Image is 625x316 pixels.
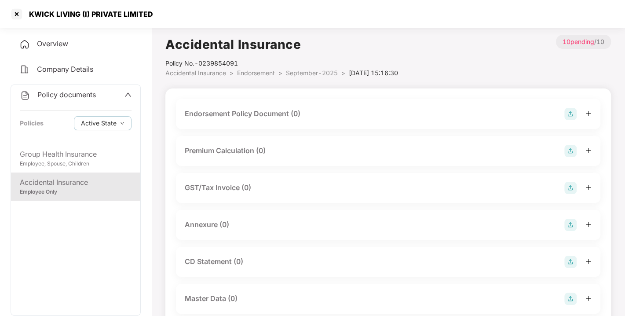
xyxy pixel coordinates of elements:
div: Policies [20,118,44,128]
img: svg+xml;base64,PHN2ZyB4bWxucz0iaHR0cDovL3d3dy53My5vcmcvMjAwMC9zdmciIHdpZHRoPSIyOCIgaGVpZ2h0PSIyOC... [564,182,577,194]
span: plus [585,147,592,154]
span: Endorsement [237,69,275,77]
div: Group Health Insurance [20,149,132,160]
span: up [124,91,132,98]
span: September-2025 [286,69,338,77]
button: Active Statedown [74,116,132,130]
span: Company Details [37,65,93,73]
div: Policy No.- 0239854091 [165,59,398,68]
div: Master Data (0) [185,293,238,304]
img: svg+xml;base64,PHN2ZyB4bWxucz0iaHR0cDovL3d3dy53My5vcmcvMjAwMC9zdmciIHdpZHRoPSIyOCIgaGVpZ2h0PSIyOC... [564,108,577,120]
img: svg+xml;base64,PHN2ZyB4bWxucz0iaHR0cDovL3d3dy53My5vcmcvMjAwMC9zdmciIHdpZHRoPSIyOCIgaGVpZ2h0PSIyOC... [564,256,577,268]
img: svg+xml;base64,PHN2ZyB4bWxucz0iaHR0cDovL3d3dy53My5vcmcvMjAwMC9zdmciIHdpZHRoPSIyNCIgaGVpZ2h0PSIyNC... [19,39,30,50]
span: Active State [81,118,117,128]
span: > [341,69,345,77]
span: plus [585,258,592,265]
img: svg+xml;base64,PHN2ZyB4bWxucz0iaHR0cDovL3d3dy53My5vcmcvMjAwMC9zdmciIHdpZHRoPSIyOCIgaGVpZ2h0PSIyOC... [564,293,577,305]
span: plus [585,221,592,228]
div: Employee, Spouse, Children [20,160,132,168]
span: Accidental Insurance [165,69,226,77]
span: Policy documents [37,90,96,99]
img: svg+xml;base64,PHN2ZyB4bWxucz0iaHR0cDovL3d3dy53My5vcmcvMjAwMC9zdmciIHdpZHRoPSIyOCIgaGVpZ2h0PSIyOC... [564,219,577,231]
div: Accidental Insurance [20,177,132,188]
div: Employee Only [20,188,132,196]
span: Overview [37,39,68,48]
span: plus [585,184,592,191]
span: 10 pending [563,38,594,45]
div: KWICK LIVING (I) PRIVATE LIMITED [24,10,153,18]
span: > [278,69,282,77]
h1: Accidental Insurance [165,35,398,54]
span: down [120,121,124,126]
img: svg+xml;base64,PHN2ZyB4bWxucz0iaHR0cDovL3d3dy53My5vcmcvMjAwMC9zdmciIHdpZHRoPSIyNCIgaGVpZ2h0PSIyNC... [19,64,30,75]
div: Annexure (0) [185,219,229,230]
span: [DATE] 15:16:30 [349,69,398,77]
div: GST/Tax Invoice (0) [185,182,251,193]
span: plus [585,110,592,117]
span: > [230,69,234,77]
p: / 10 [556,35,611,49]
span: plus [585,295,592,301]
div: Endorsement Policy Document (0) [185,108,300,119]
div: CD Statement (0) [185,256,243,267]
img: svg+xml;base64,PHN2ZyB4bWxucz0iaHR0cDovL3d3dy53My5vcmcvMjAwMC9zdmciIHdpZHRoPSIyNCIgaGVpZ2h0PSIyNC... [20,90,30,101]
img: svg+xml;base64,PHN2ZyB4bWxucz0iaHR0cDovL3d3dy53My5vcmcvMjAwMC9zdmciIHdpZHRoPSIyOCIgaGVpZ2h0PSIyOC... [564,145,577,157]
div: Premium Calculation (0) [185,145,266,156]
